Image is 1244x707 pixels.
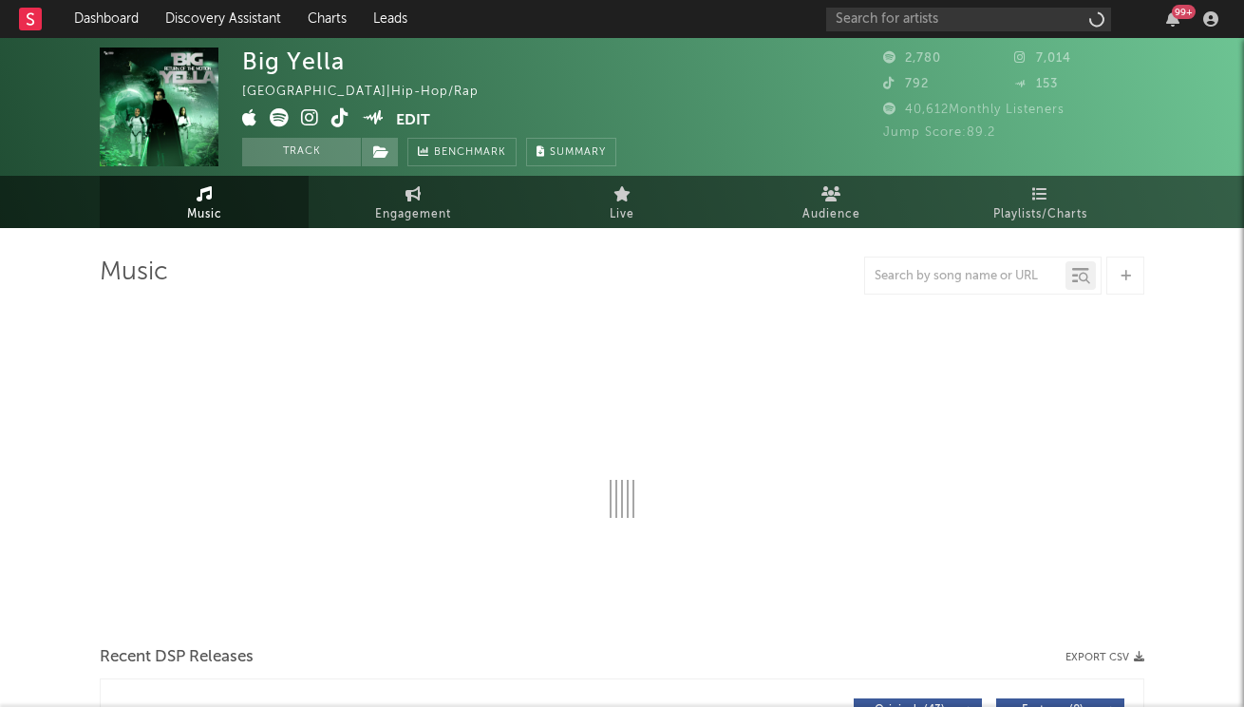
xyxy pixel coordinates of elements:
span: 7,014 [1014,52,1071,65]
a: Playlists/Charts [935,176,1144,228]
div: Big Yella [242,48,345,75]
span: Live [610,203,634,226]
input: Search for artists [826,8,1111,31]
button: Export CSV [1065,652,1144,663]
a: Audience [726,176,935,228]
span: 153 [1014,78,1058,90]
a: Engagement [309,176,518,228]
div: 99 + [1172,5,1196,19]
button: Summary [526,138,616,166]
span: Jump Score: 89.2 [883,126,995,139]
input: Search by song name or URL [865,269,1065,284]
button: Track [242,138,361,166]
a: Benchmark [407,138,517,166]
span: Recent DSP Releases [100,646,254,669]
span: 40,612 Monthly Listeners [883,104,1065,116]
span: Summary [550,147,606,158]
span: Music [187,203,222,226]
span: 792 [883,78,929,90]
span: Audience [802,203,860,226]
a: Music [100,176,309,228]
span: 2,780 [883,52,941,65]
button: Edit [396,108,430,132]
span: Playlists/Charts [993,203,1087,226]
div: [GEOGRAPHIC_DATA] | Hip-Hop/Rap [242,81,500,104]
a: Live [518,176,726,228]
span: Engagement [375,203,451,226]
button: 99+ [1166,11,1179,27]
span: Benchmark [434,142,506,164]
